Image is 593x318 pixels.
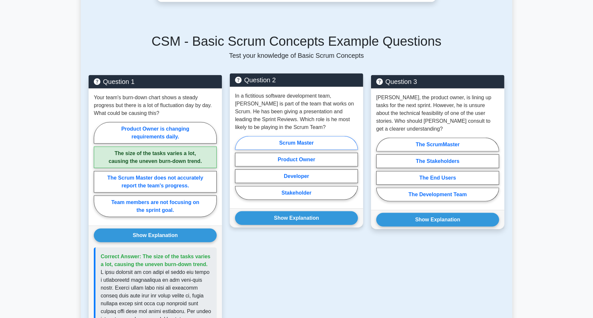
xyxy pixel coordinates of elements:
[235,211,358,225] button: Show Explanation
[94,94,217,117] p: Your team's burn-down chart shows a steady progress but there is a lot of fluctuation day by day....
[376,138,499,151] label: The ScrumMaster
[101,254,211,267] span: Correct Answer: The size of the tasks varies a lot, causing the uneven burn-down trend.
[376,94,499,133] p: [PERSON_NAME], the product owner, is lining up tasks for the next sprint. However, he is unsure a...
[94,171,217,193] label: The Scrum Master does not accurately report the team's progress.
[94,147,217,168] label: The size of the tasks varies a lot, causing the uneven burn-down trend.
[376,171,499,185] label: The End Users
[94,196,217,217] label: Team members are not focusing on the sprint goal.
[89,52,504,59] p: Test your knowledge of Basic Scrum Concepts
[235,169,358,183] label: Developer
[376,78,499,86] h5: Question 3
[94,229,217,242] button: Show Explanation
[94,78,217,86] h5: Question 1
[235,92,358,131] p: In a fictitious software development team, [PERSON_NAME] is part of the team that works on Scrum....
[235,186,358,200] label: Stakeholder
[235,153,358,167] label: Product Owner
[89,33,504,49] h5: CSM - Basic Scrum Concepts Example Questions
[94,122,217,144] label: Product Owner is changing requirements daily.
[376,213,499,227] button: Show Explanation
[376,154,499,168] label: The Stakeholders
[235,76,358,84] h5: Question 2
[376,188,499,201] label: The Development Team
[235,136,358,150] label: Scrum Master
